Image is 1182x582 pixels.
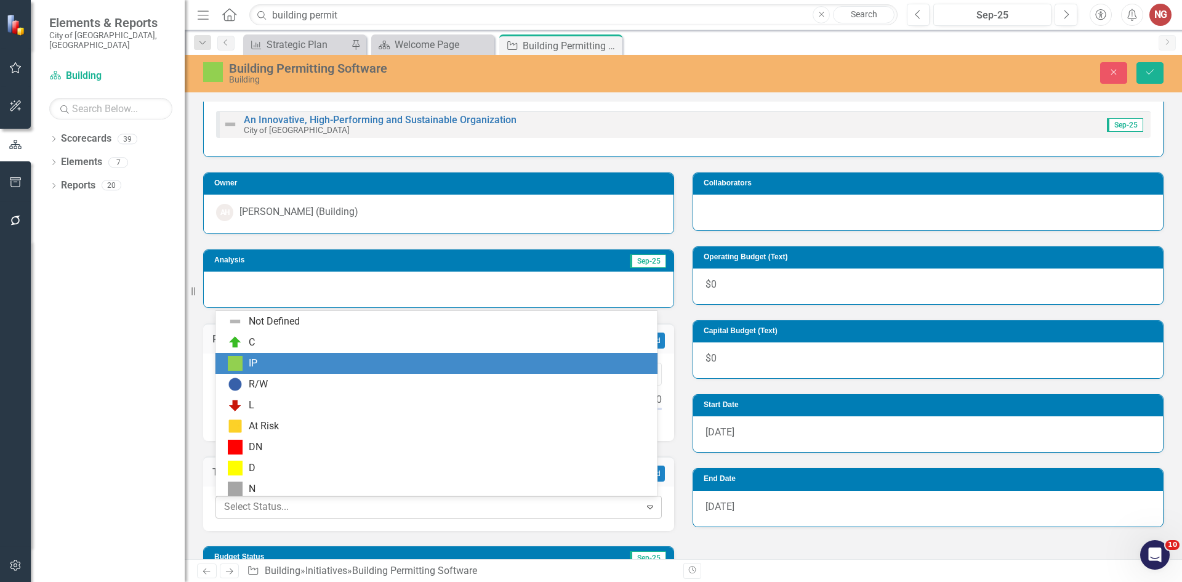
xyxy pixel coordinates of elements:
a: Building [49,69,172,83]
small: City of [GEOGRAPHIC_DATA], [GEOGRAPHIC_DATA] [49,30,172,51]
a: Elements [61,155,102,169]
h3: Collaborators [704,179,1157,187]
img: IP [203,62,223,82]
span: [DATE] [706,426,734,438]
h3: Capital Budget (Text) [704,327,1157,335]
span: 10 [1165,540,1180,550]
img: R/W [228,377,243,392]
h3: Time Status [212,467,363,478]
h3: End Date [704,475,1157,483]
h3: Percent Complete [212,334,404,345]
div: Sep-25 [938,8,1047,23]
img: C [228,335,243,350]
img: Not Defined [228,314,243,329]
h3: Start Date [704,401,1157,409]
a: Strategic Plan [246,37,348,52]
a: An Innovative, High-Performing and Sustainable Organization [244,114,517,126]
div: Building Permitting Software [229,62,742,75]
img: At Risk [228,419,243,434]
iframe: Intercom live chat [1140,540,1170,570]
div: Building Permitting Software [523,38,619,54]
div: Welcome Page [395,37,491,52]
a: Reports [61,179,95,193]
span: Sep-25 [1107,118,1143,132]
small: City of [GEOGRAPHIC_DATA] [244,125,350,135]
img: D [228,461,243,475]
div: IP [249,357,257,371]
span: Sep-25 [630,254,666,268]
div: AH [216,204,233,221]
div: 7 [108,157,128,168]
img: ClearPoint Strategy [6,13,28,36]
span: Elements & Reports [49,15,172,30]
img: Not Defined [223,117,238,132]
div: 20 [102,180,121,191]
input: Search Below... [49,98,172,119]
img: DN [228,440,243,455]
div: At Risk [249,419,279,434]
img: IP [228,356,243,371]
input: Search ClearPoint... [249,4,898,26]
div: C [249,336,255,350]
h3: Analysis [214,256,417,264]
div: L [249,398,254,413]
div: [PERSON_NAME] (Building) [239,205,358,219]
div: R/W [249,378,268,392]
h3: Budget Status [214,553,473,561]
div: Building [229,75,742,84]
div: Not Defined [249,315,300,329]
div: » » [247,564,674,578]
span: [DATE] [706,501,734,512]
a: Welcome Page [374,37,491,52]
div: 39 [118,134,137,144]
img: N [228,482,243,496]
img: L [228,398,243,413]
button: NG [1149,4,1172,26]
a: Search [833,6,895,23]
div: Strategic Plan [267,37,348,52]
h3: Owner [214,179,667,187]
h3: Operating Budget (Text) [704,253,1157,261]
div: DN [249,440,262,455]
div: Building Permitting Software [352,565,477,576]
a: Building [265,565,300,576]
button: Sep-25 [933,4,1051,26]
a: Initiatives [305,565,347,576]
div: N [249,482,255,496]
div: D [249,461,255,475]
span: $0 [706,278,717,290]
a: Scorecards [61,132,111,146]
span: Sep-25 [630,551,666,565]
span: $0 [706,352,717,364]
